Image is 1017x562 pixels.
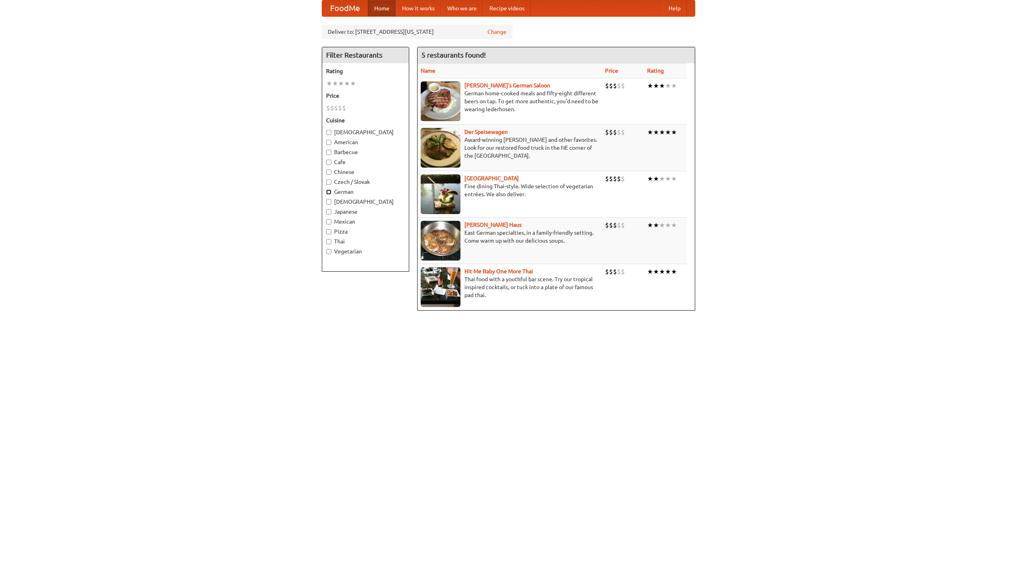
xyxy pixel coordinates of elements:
label: German [326,188,405,196]
a: Home [368,0,396,16]
li: ★ [659,221,665,230]
ng-pluralize: 5 restaurants found! [421,51,486,59]
h5: Rating [326,67,405,75]
label: Chinese [326,168,405,176]
li: $ [613,267,617,276]
li: ★ [665,174,671,183]
li: $ [605,267,609,276]
input: Thai [326,239,331,244]
input: Chinese [326,170,331,175]
img: satay.jpg [421,174,460,214]
a: [PERSON_NAME] Haus [464,222,522,228]
li: $ [609,221,613,230]
label: Thai [326,238,405,245]
input: [DEMOGRAPHIC_DATA] [326,199,331,205]
li: ★ [647,221,653,230]
input: German [326,189,331,195]
h5: Cuisine [326,116,405,124]
p: East German specialties, in a family-friendly setting. Come warm up with our delicious soups. [421,229,599,245]
li: ★ [659,81,665,90]
li: ★ [671,81,677,90]
li: ★ [665,128,671,137]
p: German home-cooked meals and fifty-eight different beers on tap. To get more authentic, you'd nee... [421,89,599,113]
li: $ [613,174,617,183]
label: [DEMOGRAPHIC_DATA] [326,128,405,136]
li: $ [605,81,609,90]
li: ★ [665,267,671,276]
div: Deliver to: [STREET_ADDRESS][US_STATE] [322,25,512,39]
li: $ [605,221,609,230]
label: Barbecue [326,148,405,156]
a: FoodMe [322,0,368,16]
li: $ [621,174,625,183]
li: $ [609,267,613,276]
a: Rating [647,68,664,74]
li: ★ [659,267,665,276]
li: ★ [653,267,659,276]
li: $ [326,104,330,112]
li: ★ [350,79,356,88]
li: $ [342,104,346,112]
img: esthers.jpg [421,81,460,121]
li: ★ [647,267,653,276]
li: $ [605,128,609,137]
label: [DEMOGRAPHIC_DATA] [326,198,405,206]
h5: Price [326,92,405,100]
b: [PERSON_NAME]'s German Saloon [464,82,550,89]
label: Vegetarian [326,247,405,255]
li: $ [621,221,625,230]
li: ★ [671,174,677,183]
input: [DEMOGRAPHIC_DATA] [326,130,331,135]
h4: Filter Restaurants [322,47,409,63]
p: Award-winning [PERSON_NAME] and other favorites. Look for our restored food truck in the NE corne... [421,136,599,160]
a: Who we are [441,0,483,16]
li: ★ [332,79,338,88]
li: ★ [671,221,677,230]
a: [GEOGRAPHIC_DATA] [464,175,519,182]
label: American [326,138,405,146]
li: $ [609,174,613,183]
a: Hit Me Baby One More Thai [464,268,533,274]
b: Der Speisewagen [464,129,508,135]
label: Czech / Slovak [326,178,405,186]
label: Japanese [326,208,405,216]
input: Pizza [326,229,331,234]
li: ★ [665,81,671,90]
li: $ [330,104,334,112]
li: ★ [647,128,653,137]
label: Mexican [326,218,405,226]
li: $ [609,128,613,137]
li: ★ [671,128,677,137]
li: $ [617,267,621,276]
li: $ [605,174,609,183]
a: Change [487,28,507,36]
li: $ [613,221,617,230]
li: $ [617,81,621,90]
a: Price [605,68,618,74]
p: Fine dining Thai-style. Wide selection of vegetarian entrées. We also deliver. [421,182,599,198]
li: ★ [653,81,659,90]
input: Japanese [326,209,331,214]
li: ★ [659,174,665,183]
li: $ [334,104,338,112]
img: babythai.jpg [421,267,460,307]
li: $ [621,81,625,90]
li: ★ [338,79,344,88]
img: kohlhaus.jpg [421,221,460,261]
input: Mexican [326,219,331,224]
a: How it works [396,0,441,16]
p: Thai food with a youthful bar scene. Try our tropical inspired cocktails, or tuck into a plate of... [421,275,599,299]
li: ★ [647,174,653,183]
li: ★ [326,79,332,88]
li: ★ [344,79,350,88]
input: Cafe [326,160,331,165]
input: Barbecue [326,150,331,155]
li: ★ [671,267,677,276]
li: ★ [653,174,659,183]
li: $ [621,128,625,137]
input: American [326,140,331,145]
li: $ [617,221,621,230]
